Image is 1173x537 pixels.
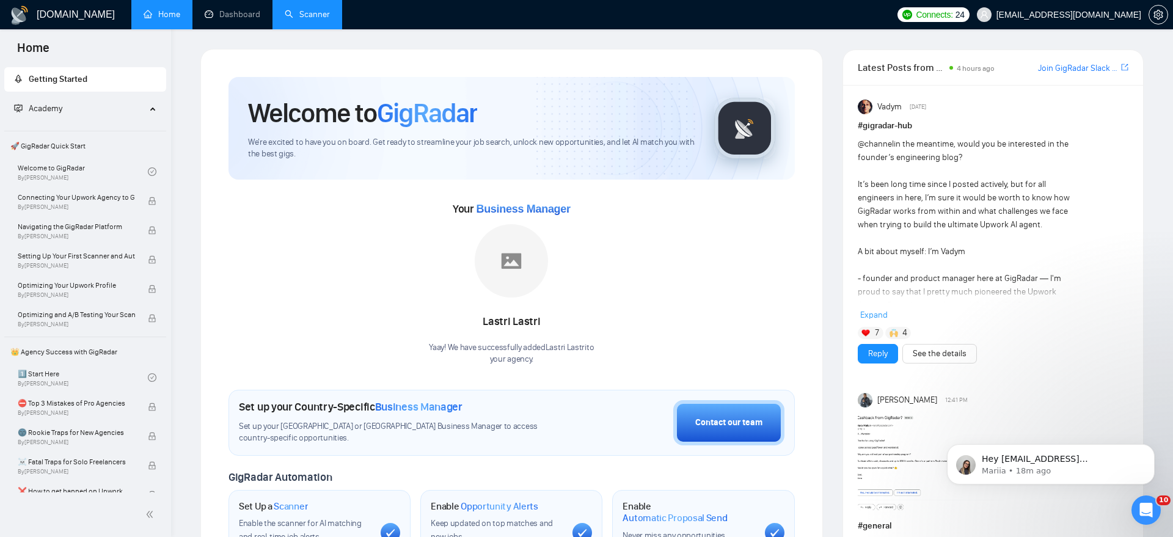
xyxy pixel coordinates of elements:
[858,519,1128,533] h1: # general
[18,439,135,446] span: By [PERSON_NAME]
[18,191,135,203] span: Connecting Your Upwork Agency to GigRadar
[18,426,135,439] span: 🌚 Rookie Traps for New Agencies
[148,255,156,264] span: lock
[148,373,156,382] span: check-circle
[29,103,62,114] span: Academy
[858,100,872,114] img: Vadym
[1121,62,1128,72] span: export
[18,203,135,211] span: By [PERSON_NAME]
[714,98,775,159] img: gigradar-logo.png
[205,9,260,20] a: dashboardDashboard
[148,403,156,411] span: lock
[18,291,135,299] span: By [PERSON_NAME]
[858,344,898,363] button: Reply
[18,397,135,409] span: ⛔ Top 3 Mistakes of Pro Agencies
[14,103,62,114] span: Academy
[1157,495,1171,505] span: 10
[916,8,952,21] span: Connects:
[890,329,898,337] img: 🙌
[858,412,1004,510] img: F09KZHZ3YSU-Screenshot%202025-10-07%20at%2012.39.21%E2%80%AFPM.png
[18,456,135,468] span: ☠️ Fatal Traps for Solo Freelancers
[902,344,977,363] button: See the details
[18,364,148,391] a: 1️⃣ Start HereBy[PERSON_NAME]
[868,347,888,360] a: Reply
[148,226,156,235] span: lock
[18,221,135,233] span: Navigating the GigRadar Platform
[375,400,462,414] span: Business Manager
[29,74,87,84] span: Getting Started
[18,279,135,291] span: Optimizing Your Upwork Profile
[957,64,995,73] span: 4 hours ago
[18,233,135,240] span: By [PERSON_NAME]
[877,393,937,407] span: [PERSON_NAME]
[429,312,594,332] div: Lastri Lastri
[148,285,156,293] span: lock
[148,461,156,470] span: lock
[239,500,308,513] h1: Set Up a
[285,9,330,20] a: searchScanner
[902,327,907,339] span: 4
[875,327,879,339] span: 7
[956,8,965,21] span: 24
[18,250,135,262] span: Setting Up Your First Scanner and Auto-Bidder
[929,418,1173,504] iframe: Intercom notifications message
[248,97,477,130] h1: Welcome to
[858,137,1075,487] div: in the meantime, would you be interested in the founder’s engineering blog? It’s been long time s...
[858,119,1128,133] h1: # gigradar-hub
[10,5,29,25] img: logo
[5,340,165,364] span: 👑 Agency Success with GigRadar
[148,197,156,205] span: lock
[476,203,570,215] span: Business Manager
[377,97,477,130] span: GigRadar
[673,400,784,445] button: Contact our team
[53,47,211,58] p: Message from Mariia, sent 18m ago
[431,500,538,513] h1: Enable
[453,202,571,216] span: Your
[695,416,762,429] div: Contact our team
[14,104,23,112] span: fund-projection-screen
[148,167,156,176] span: check-circle
[145,508,158,521] span: double-left
[18,262,135,269] span: By [PERSON_NAME]
[858,60,946,75] span: Latest Posts from the GigRadar Community
[1038,62,1119,75] a: Join GigRadar Slack Community
[858,139,894,149] span: @channel
[913,347,967,360] a: See the details
[14,75,23,83] span: rocket
[945,395,968,406] span: 12:41 PM
[239,400,462,414] h1: Set up your Country-Specific
[239,421,566,444] span: Set up your [GEOGRAPHIC_DATA] or [GEOGRAPHIC_DATA] Business Manager to access country-specific op...
[18,158,148,185] a: Welcome to GigRadarBy[PERSON_NAME]
[877,100,902,114] span: Vadym
[7,39,59,65] span: Home
[248,137,695,160] span: We're excited to have you on board. Get ready to streamline your job search, unlock new opportuni...
[861,329,870,337] img: ❤️
[910,101,926,112] span: [DATE]
[18,309,135,321] span: Optimizing and A/B Testing Your Scanner for Better Results
[5,134,165,158] span: 🚀 GigRadar Quick Start
[4,67,166,92] li: Getting Started
[228,470,332,484] span: GigRadar Automation
[18,409,135,417] span: By [PERSON_NAME]
[53,35,210,215] span: Hey [EMAIL_ADDRESS][DOMAIN_NAME], Looks like your Upwork agency Akveo - Here to build your web an...
[148,491,156,499] span: lock
[429,354,594,365] p: your agency .
[144,9,180,20] a: homeHome
[18,485,135,497] span: ❌ How to get banned on Upwork
[1121,62,1128,73] a: export
[148,314,156,323] span: lock
[461,500,538,513] span: Opportunity Alerts
[902,10,912,20] img: upwork-logo.png
[1149,10,1168,20] a: setting
[980,10,988,19] span: user
[858,393,872,407] img: Myroslav Koval
[18,468,135,475] span: By [PERSON_NAME]
[623,512,727,524] span: Automatic Proposal Send
[860,310,888,320] span: Expand
[274,500,308,513] span: Scanner
[1131,495,1161,525] iframe: Intercom live chat
[429,342,594,365] div: Yaay! We have successfully added Lastri Lastri to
